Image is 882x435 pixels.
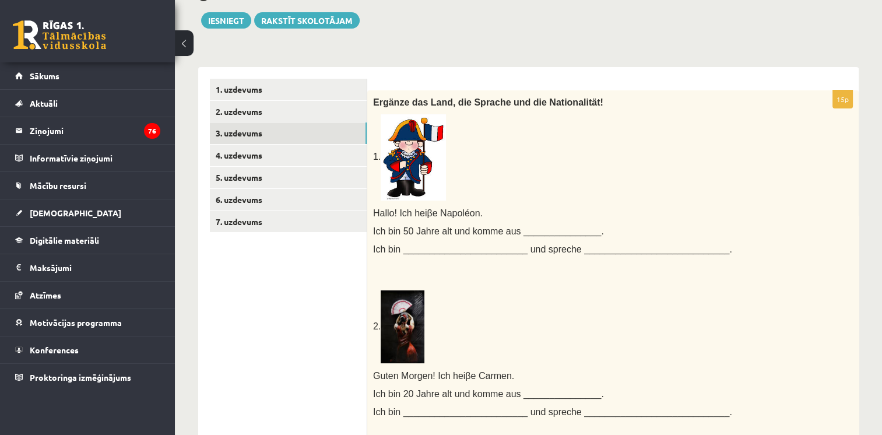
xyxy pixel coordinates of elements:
button: Iesniegt [201,12,251,29]
a: 6. uzdevums [210,189,367,211]
a: Motivācijas programma [15,309,160,336]
span: Atzīmes [30,290,61,300]
span: [DEMOGRAPHIC_DATA] [30,208,121,218]
a: Sākums [15,62,160,89]
img: Resultado de imagem para french clipart [381,114,446,201]
span: Digitālie materiāli [30,235,99,245]
span: Ich bin ________________________ und spreche ____________________________. [373,244,732,254]
span: Guten Morgen! Ich hei [373,371,465,381]
a: Digitālie materiāli [15,227,160,254]
a: [DEMOGRAPHIC_DATA] [15,199,160,226]
span: Hallo! Ich hei [373,208,427,218]
span: e Napoléon. [433,208,483,218]
a: Konferences [15,336,160,363]
a: 2. uzdevums [210,101,367,122]
img: Flamenco Tänzerin – Galerie Chromik [381,290,424,363]
span: β [427,208,433,218]
span: Ich bin 50 Jahre alt und komme aus _______________. [373,226,604,236]
a: Rakstīt skolotājam [254,12,360,29]
i: 76 [144,123,160,139]
span: Ich bin 20 Jahre alt und komme aus _______________. [373,389,604,399]
span: Aktuāli [30,98,58,108]
span: Konferences [30,345,79,355]
legend: Maksājumi [30,254,160,281]
a: Ziņojumi76 [15,117,160,144]
span: Ergänze das Land, die Sprache und die Nationalität! [373,97,603,107]
span: Proktoringa izmēģinājums [30,372,131,383]
span: 2. [373,321,381,331]
legend: Informatīvie ziņojumi [30,145,160,171]
a: 4. uzdevums [210,145,367,166]
a: Aktuāli [15,90,160,117]
span: β [465,371,470,381]
a: Rīgas 1. Tālmācības vidusskola [13,20,106,50]
p: 15p [832,90,853,108]
a: Proktoringa izmēģinājums [15,364,160,391]
span: e Carmen. [471,371,515,381]
span: Sākums [30,71,59,81]
a: 5. uzdevums [210,167,367,188]
span: 1. [373,152,446,162]
span: Ich bin ________________________ und spreche ____________________________. [373,407,732,417]
a: 3. uzdevums [210,122,367,144]
a: 7. uzdevums [210,211,367,233]
span: Motivācijas programma [30,317,122,328]
a: Maksājumi [15,254,160,281]
legend: Ziņojumi [30,117,160,144]
a: Atzīmes [15,282,160,308]
a: Mācību resursi [15,172,160,199]
a: 1. uzdevums [210,79,367,100]
body: Bagātinātā teksta redaktors, wiswyg-editor-user-answer-47433948522320 [12,12,467,24]
a: Informatīvie ziņojumi [15,145,160,171]
span: Mācību resursi [30,180,86,191]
